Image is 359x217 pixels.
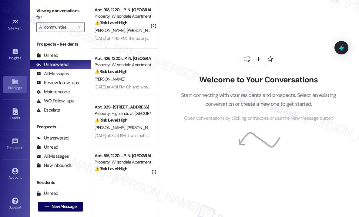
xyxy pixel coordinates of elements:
[23,145,24,149] span: •
[95,69,127,74] strong: ⚠️ Risk Level: High
[95,20,127,26] strong: ⚠️ Risk Level: High
[3,196,27,212] a: Support
[3,106,27,123] a: Leads
[3,17,27,33] a: Site Visit •
[95,174,125,179] span: [PERSON_NAME]
[36,162,72,169] div: New Inbounds
[95,62,151,68] div: Property: Wilsondale Apartments
[95,13,151,19] div: Property: Wilsondale Apartments
[95,125,127,130] span: [PERSON_NAME]
[36,153,69,160] div: All Messages
[172,91,345,108] p: Start connecting with your residents and prospects. Select an existing conversation or create a n...
[36,190,58,197] div: Unread
[30,179,91,186] div: Residents
[127,125,157,130] span: [PERSON_NAME]
[30,41,91,47] div: Prospects + Residents
[36,52,58,59] div: Unread
[22,25,23,29] span: •
[127,28,157,33] span: [PERSON_NAME]
[95,104,151,110] div: Apt. 929~[STREET_ADDRESS]
[36,144,58,150] div: Unread
[95,153,151,159] div: Apt. 515, 1220 L.P. N. [GEOGRAPHIC_DATA]
[3,46,27,63] a: Insights •
[95,110,151,117] div: Property: Highlands at [GEOGRAPHIC_DATA] Apartments
[36,80,79,86] div: Review follow-ups
[95,117,127,123] strong: ⚠️ Risk Level: High
[3,166,27,182] a: Account
[95,166,127,171] strong: ⚠️ Risk Level: High
[95,76,125,82] span: [PERSON_NAME]
[36,135,69,141] div: Unanswered
[36,107,60,113] div: Escalate
[36,71,69,77] div: All Messages
[30,124,91,130] div: Prospects
[184,115,333,122] span: Open conversations by clicking on inboxes or use the New Message button
[36,89,70,95] div: Maintenance
[95,159,151,165] div: Property: Wilsondale Apartments
[172,75,345,85] h2: Welcome to Your Conversations
[95,55,151,62] div: Apt. 426, 1220 L.P. N. [GEOGRAPHIC_DATA]
[45,204,49,209] i: 
[3,136,27,153] a: Templates •
[21,55,22,59] span: •
[95,7,151,13] div: Apt. 918, 1220 L.P. N. [GEOGRAPHIC_DATA]
[36,61,69,68] div: Unanswered
[3,76,27,93] a: Buildings
[78,25,81,29] i: 
[52,203,76,210] span: New Message
[95,28,127,33] span: [PERSON_NAME]
[36,6,85,22] label: Viewing conversations for
[39,22,75,32] input: All communities
[38,202,83,212] button: New Message
[36,98,74,104] div: WO Follow-ups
